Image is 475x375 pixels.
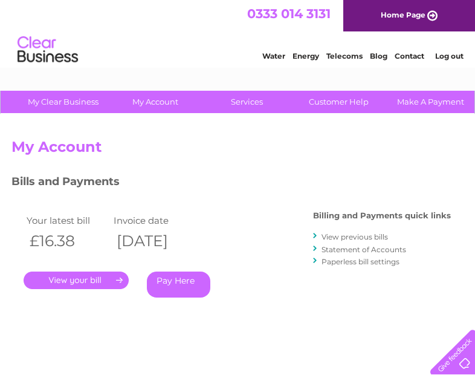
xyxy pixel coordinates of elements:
[24,212,111,229] td: Your latest bill
[322,232,388,241] a: View previous bills
[24,272,129,289] a: .
[197,91,297,113] a: Services
[435,51,464,60] a: Log out
[292,51,319,60] a: Energy
[24,229,111,253] th: £16.38
[322,257,399,266] a: Paperless bill settings
[326,51,363,60] a: Telecoms
[111,229,198,253] th: [DATE]
[247,6,331,21] a: 0333 014 3131
[11,173,451,194] h3: Bills and Payments
[262,51,285,60] a: Water
[322,245,406,254] a: Statement of Accounts
[105,91,205,113] a: My Account
[395,51,424,60] a: Contact
[111,212,198,229] td: Invoice date
[370,51,387,60] a: Blog
[147,272,210,298] a: Pay Here
[17,31,79,68] img: logo.png
[313,211,451,220] h4: Billing and Payments quick links
[13,91,113,113] a: My Clear Business
[289,91,389,113] a: Customer Help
